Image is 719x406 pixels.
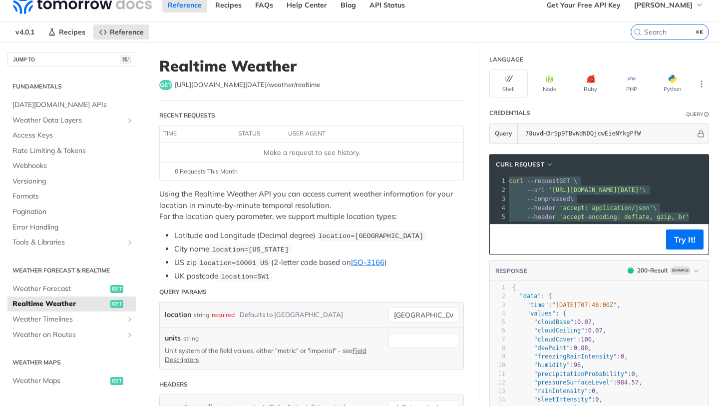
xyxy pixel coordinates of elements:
span: : , [512,301,621,308]
h2: Fundamentals [7,82,136,91]
label: units [165,333,181,343]
span: --compressed [527,195,570,202]
span: : , [512,387,599,394]
div: Headers [159,380,188,389]
div: 2 [490,292,505,300]
span: ⌘/ [120,55,131,64]
div: Query Params [159,287,207,296]
div: 7 [490,335,505,344]
th: user agent [285,126,443,142]
div: 200 - Result [637,266,668,275]
div: Make a request to see history. [164,147,459,158]
span: 'accept-encoding: deflate, gzip, br' [559,213,689,220]
button: Show subpages for Weather on Routes [126,331,134,339]
span: 96 [574,361,581,368]
span: curl [509,177,523,184]
span: Weather Timelines [12,314,123,324]
button: Show subpages for Weather Data Layers [126,116,134,124]
span: Weather on Routes [12,330,123,340]
button: RESPONSE [495,266,528,276]
div: 3 [490,194,507,203]
div: Credentials [489,108,530,117]
div: 9 [490,352,505,361]
span: 'accept: application/json' [559,204,653,211]
span: : , [512,344,592,351]
span: get [110,300,123,308]
div: 14 [490,395,505,404]
span: 984.57 [617,379,639,386]
a: Webhooks [7,158,136,173]
div: Recent Requests [159,111,215,120]
a: [DATE][DOMAIN_NAME] APIs [7,97,136,112]
span: "cloudCeiling" [534,327,584,334]
div: QueryInformation [686,110,709,118]
span: : , [512,336,595,343]
a: Access Keys [7,128,136,143]
span: [PERSON_NAME] [634,0,693,9]
span: cURL Request [496,160,544,169]
a: Weather Forecastget [7,281,136,296]
span: Weather Data Layers [12,115,123,125]
span: "values" [527,310,556,317]
span: 100 [581,336,592,343]
a: ISO-3166 [351,257,384,267]
span: Rate Limiting & Tokens [12,146,134,156]
span: '[URL][DOMAIN_NAME][DATE]' [548,186,642,193]
span: 0.07 [588,327,603,334]
li: Latitude and Longitude (Decimal degree) [174,230,464,241]
span: "rainIntensity" [534,387,588,394]
div: string [194,307,209,322]
a: Weather Data LayersShow subpages for Weather Data Layers [7,113,136,128]
span: "cloudCover" [534,336,577,343]
span: https://api.tomorrow.io/v4/weather/realtime [175,80,320,90]
button: Try It! [666,229,704,249]
a: Formats [7,189,136,204]
button: Copy to clipboard [495,232,509,247]
span: : , [512,318,595,325]
kbd: ⌘K [694,27,706,37]
div: 8 [490,344,505,352]
span: Example [670,266,691,274]
a: Reference [93,24,149,39]
div: string [183,334,199,343]
span: : , [512,370,639,377]
span: \ [509,186,646,193]
span: Tools & Libraries [12,237,123,247]
div: 5 [490,318,505,326]
span: GET \ [509,177,577,184]
a: Weather TimelinesShow subpages for Weather Timelines [7,312,136,327]
div: Query [686,110,703,118]
span: location=[US_STATE] [212,246,289,253]
a: Field Descriptors [165,346,366,363]
button: PHP [612,69,651,98]
a: Pagination [7,204,136,219]
div: 5 [490,212,507,221]
button: Shell [489,69,528,98]
span: location=10001 US [199,259,268,267]
span: \ [509,204,657,211]
a: Recipes [42,24,91,39]
h2: Weather Forecast & realtime [7,266,136,275]
a: Weather Mapsget [7,373,136,388]
span: v4.0.1 [10,24,40,39]
button: Ruby [571,69,610,98]
span: get [110,377,123,385]
span: "pressureSurfaceLevel" [534,379,613,386]
span: Reference [110,27,144,36]
span: : { [512,310,566,317]
span: Recipes [59,27,85,36]
span: Formats [12,191,134,201]
a: Rate Limiting & Tokens [7,143,136,158]
span: "data" [519,292,541,299]
span: --header [527,204,556,211]
div: required [212,307,235,322]
div: 11 [490,370,505,378]
h2: Weather Maps [7,358,136,367]
span: 0.88 [574,344,588,351]
span: get [159,80,172,90]
i: Information [704,112,709,117]
span: : , [512,327,606,334]
span: "freezingRainIntensity" [534,353,617,360]
span: "precipitationProbability" [534,370,628,377]
span: 0 Requests This Month [175,167,238,176]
